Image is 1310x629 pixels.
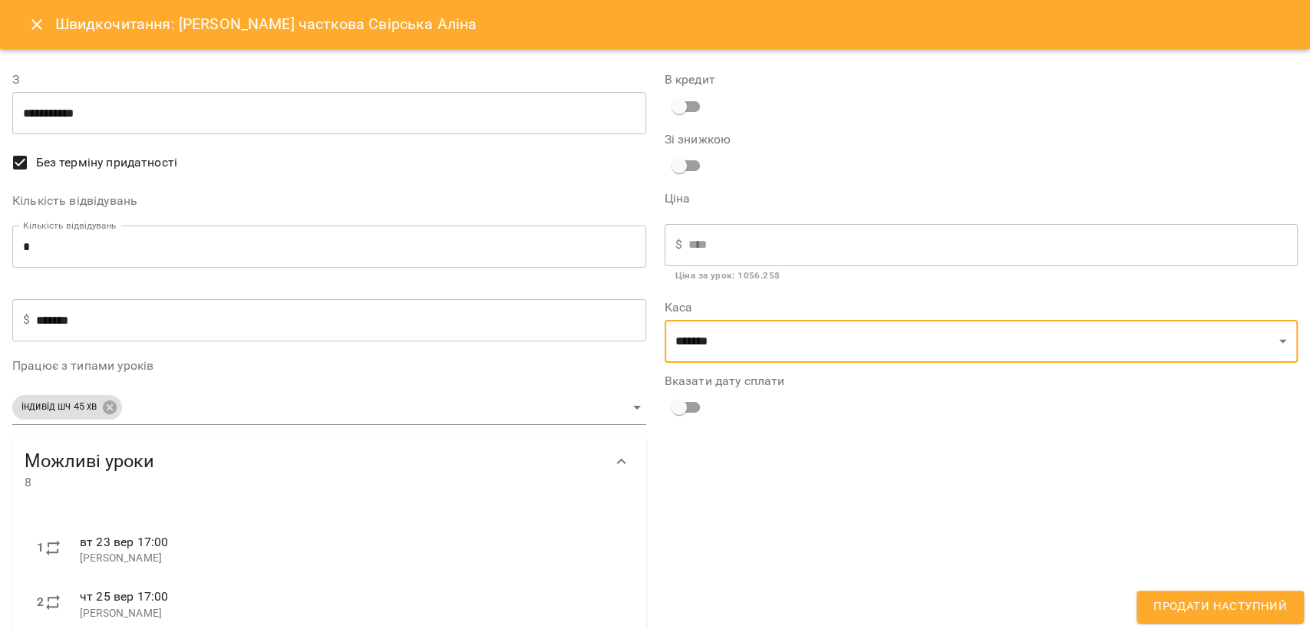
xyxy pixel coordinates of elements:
[665,301,1298,314] label: Каса
[665,375,1298,387] label: Вказати дату сплати
[23,311,30,329] p: $
[37,538,44,557] label: 1
[55,12,477,36] h6: Швидкочитання: [PERSON_NAME] часткова Свірська Аліна
[603,443,640,480] button: Show more
[1153,597,1287,617] span: Продати наступний
[80,589,168,604] span: чт 25 вер 17:00
[80,551,622,566] p: [PERSON_NAME]
[675,270,780,281] b: Ціна за урок : 1056.25 $
[12,400,106,414] span: індивід шч 45 хв
[25,473,603,492] span: 8
[665,193,1298,205] label: Ціна
[665,74,1298,86] label: В кредит
[12,74,646,86] label: З
[12,395,122,420] div: індивід шч 45 хв
[1137,591,1304,623] button: Продати наступний
[18,6,55,43] button: Close
[80,606,622,621] p: [PERSON_NAME]
[12,390,646,425] div: індивід шч 45 хв
[37,593,44,611] label: 2
[25,450,603,473] span: Можливі уроки
[675,235,682,254] p: $
[12,195,646,207] label: Кількість відвідувань
[36,153,177,172] span: Без терміну придатності
[80,535,168,549] span: вт 23 вер 17:00
[665,133,876,146] label: Зі знижкою
[12,360,646,372] label: Працює з типами уроків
